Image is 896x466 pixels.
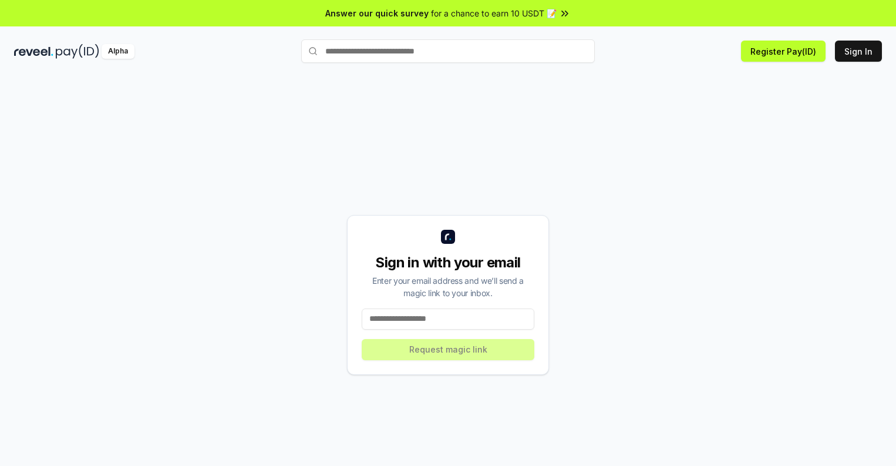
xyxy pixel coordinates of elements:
div: Sign in with your email [362,253,534,272]
img: pay_id [56,44,99,59]
span: Answer our quick survey [325,7,429,19]
button: Sign In [835,41,882,62]
img: reveel_dark [14,44,53,59]
div: Alpha [102,44,134,59]
img: logo_small [441,230,455,244]
span: for a chance to earn 10 USDT 📝 [431,7,557,19]
div: Enter your email address and we’ll send a magic link to your inbox. [362,274,534,299]
button: Register Pay(ID) [741,41,826,62]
